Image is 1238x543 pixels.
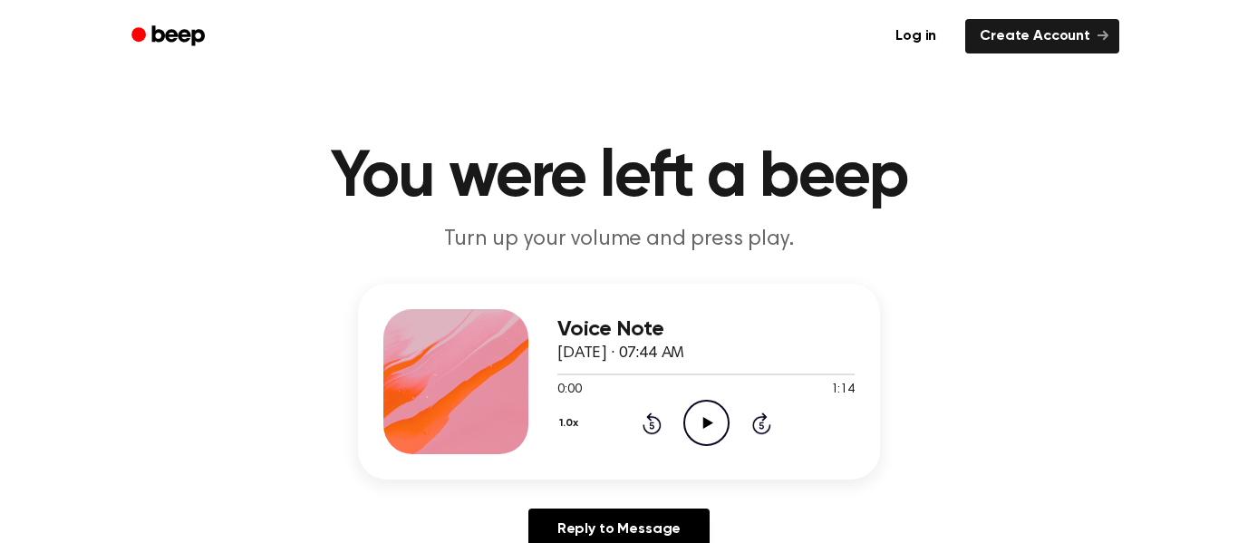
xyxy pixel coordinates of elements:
span: 1:14 [831,381,855,400]
h1: You were left a beep [155,145,1083,210]
button: 1.0x [557,408,585,439]
h3: Voice Note [557,317,855,342]
span: [DATE] · 07:44 AM [557,345,684,362]
span: 0:00 [557,381,581,400]
a: Beep [119,19,221,54]
p: Turn up your volume and press play. [271,225,967,255]
a: Create Account [965,19,1119,53]
a: Log in [877,15,954,57]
